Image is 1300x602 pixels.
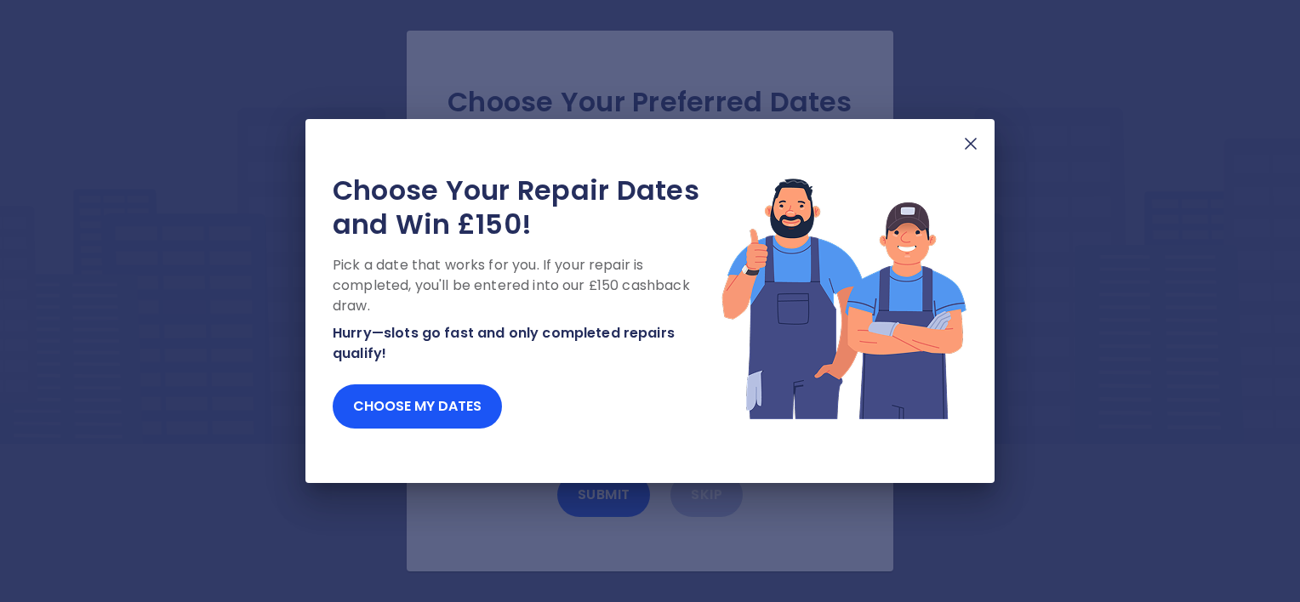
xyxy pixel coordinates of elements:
img: X Mark [961,133,981,154]
p: Hurry—slots go fast and only completed repairs qualify! [333,323,721,364]
button: Choose my dates [333,384,502,429]
img: Lottery [721,173,967,422]
p: Pick a date that works for you. If your repair is completed, you'll be entered into our £150 cash... [333,255,721,316]
h2: Choose Your Repair Dates and Win £150! [333,173,721,241]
